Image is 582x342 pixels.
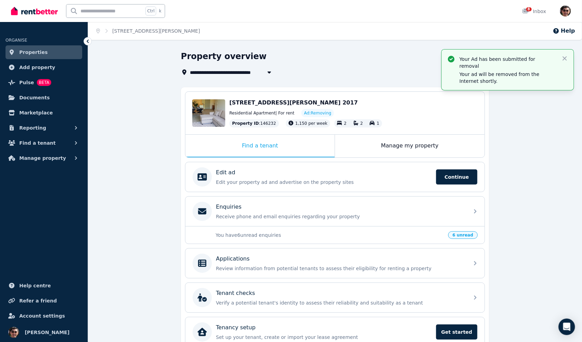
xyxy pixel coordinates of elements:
span: Marketplace [19,109,53,117]
img: RentBetter [11,6,58,16]
span: 1 [377,121,379,126]
span: Residential Apartment | For rent [229,110,294,116]
p: Enquiries [216,203,241,211]
span: 2 [344,121,347,126]
img: David Lin [8,327,19,338]
img: David Lin [560,5,571,16]
button: Reporting [6,121,82,135]
div: Open Intercom Messenger [559,319,575,335]
span: Ad: Removing [304,110,332,116]
span: [STREET_ADDRESS][PERSON_NAME] 2017 [229,99,358,106]
a: Help centre [6,279,82,293]
span: Manage property [19,154,66,162]
span: 2 [360,121,363,126]
span: Get started [436,324,477,340]
p: Your Ad has been submitted for removal [460,56,556,69]
a: [STREET_ADDRESS][PERSON_NAME] [112,28,200,34]
p: Edit your property ad and advertise on the property sites [216,179,432,186]
nav: Breadcrumb [88,22,208,40]
span: Add property [19,63,55,71]
p: Edit ad [216,168,235,177]
p: Tenant checks [216,289,255,297]
a: Account settings [6,309,82,323]
a: Marketplace [6,106,82,120]
span: Documents [19,93,50,102]
span: Reporting [19,124,46,132]
div: Find a tenant [185,135,335,157]
button: Manage property [6,151,82,165]
span: Find a tenant [19,139,56,147]
p: Verify a potential tenant's identity to assess their reliability and suitability as a tenant [216,299,465,306]
a: ApplicationsReview information from potential tenants to assess their eligibility for renting a p... [185,249,485,278]
span: k [159,8,161,14]
div: Inbox [522,8,546,15]
span: Pulse [19,78,34,87]
p: Applications [216,255,250,263]
a: Properties [6,45,82,59]
p: Receive phone and email enquiries regarding your property [216,213,465,220]
span: Properties [19,48,48,56]
span: Ctrl [145,7,156,15]
span: [PERSON_NAME] [25,328,69,337]
a: PulseBETA [6,76,82,89]
span: Refer a friend [19,297,57,305]
a: Edit adEdit your property ad and advertise on the property sitesContinue [185,162,485,192]
span: 8 [526,7,532,11]
a: EnquiriesReceive phone and email enquiries regarding your property [185,197,485,226]
span: Continue [436,169,477,185]
p: Tenancy setup [216,323,256,332]
span: Property ID [232,121,259,126]
button: Help [553,27,575,35]
p: Your ad will be removed from the Internet shortly. [460,71,556,85]
p: You have 6 unread enquiries [216,232,444,239]
p: Set up your tenant, create or import your lease agreement [216,334,432,341]
a: Refer a friend [6,294,82,308]
div: : 146232 [229,119,279,128]
span: ORGANISE [6,38,27,43]
span: Account settings [19,312,65,320]
h1: Property overview [181,51,267,62]
a: Tenant checksVerify a potential tenant's identity to assess their reliability and suitability as ... [185,283,485,312]
p: Review information from potential tenants to assess their eligibility for renting a property [216,265,465,272]
div: Manage my property [335,135,485,157]
span: 1,150 per week [295,121,327,126]
span: 6 unread [448,231,478,239]
span: BETA [37,79,51,86]
a: Documents [6,91,82,104]
button: Find a tenant [6,136,82,150]
span: Help centre [19,282,51,290]
a: Add property [6,60,82,74]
